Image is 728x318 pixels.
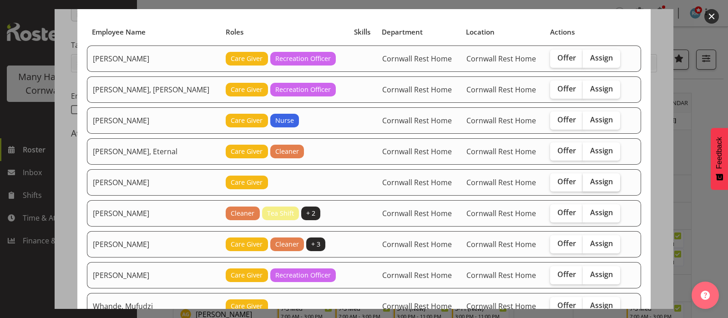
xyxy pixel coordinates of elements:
span: Tea Shift [267,208,294,218]
span: Cornwall Rest Home [466,177,536,187]
td: [PERSON_NAME], [PERSON_NAME] [87,76,220,103]
span: Assign [590,301,613,310]
span: Assign [590,177,613,186]
span: Offer [557,301,576,310]
span: Cornwall Rest Home [382,239,452,249]
span: Recreation Officer [275,270,331,280]
span: Feedback [715,137,723,169]
span: Cornwall Rest Home [382,146,452,156]
span: Cornwall Rest Home [466,208,536,218]
span: Care Giver [231,146,263,156]
span: Offer [557,208,576,217]
span: Cleaner [231,208,254,218]
span: Assign [590,208,613,217]
span: Offer [557,239,576,248]
span: Offer [557,115,576,124]
td: [PERSON_NAME] [87,107,220,134]
span: Care Giver [231,239,263,249]
span: Cleaner [275,239,299,249]
span: Cornwall Rest Home [382,54,452,64]
span: Assign [590,239,613,248]
td: [PERSON_NAME] [87,169,220,196]
button: Feedback - Show survey [711,128,728,190]
span: Cornwall Rest Home [466,270,536,280]
td: [PERSON_NAME] [87,45,220,72]
span: Cleaner [275,146,299,156]
span: Offer [557,84,576,93]
span: Cornwall Rest Home [466,146,536,156]
span: Cornwall Rest Home [466,239,536,249]
span: Assign [590,270,613,279]
td: [PERSON_NAME] [87,262,220,288]
div: Employee Name [92,27,215,37]
div: Roles [226,27,344,37]
span: Assign [590,84,613,93]
span: Assign [590,53,613,62]
span: Cornwall Rest Home [382,301,452,311]
span: Cornwall Rest Home [382,116,452,126]
span: Offer [557,146,576,155]
span: Cornwall Rest Home [466,301,536,311]
span: Care Giver [231,270,263,280]
span: Offer [557,177,576,186]
div: Department [382,27,455,37]
span: Cornwall Rest Home [382,270,452,280]
td: [PERSON_NAME], Eternal [87,138,220,165]
td: [PERSON_NAME] [87,200,220,227]
span: Care Giver [231,85,263,95]
span: Cornwall Rest Home [382,208,452,218]
span: Care Giver [231,116,263,126]
span: Care Giver [231,301,263,311]
span: Offer [557,53,576,62]
img: help-xxl-2.png [701,291,710,300]
span: Cornwall Rest Home [466,54,536,64]
td: [PERSON_NAME] [87,231,220,257]
span: Recreation Officer [275,85,331,95]
span: Offer [557,270,576,279]
span: Cornwall Rest Home [466,116,536,126]
span: Cornwall Rest Home [382,177,452,187]
span: Cornwall Rest Home [382,85,452,95]
span: Cornwall Rest Home [466,85,536,95]
div: Actions [550,27,624,37]
span: Assign [590,146,613,155]
span: Recreation Officer [275,54,331,64]
span: + 3 [311,239,320,249]
span: Assign [590,115,613,124]
div: Skills [354,27,372,37]
div: Location [466,27,540,37]
span: + 2 [306,208,315,218]
span: Care Giver [231,54,263,64]
span: Care Giver [231,177,263,187]
span: Nurse [275,116,294,126]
